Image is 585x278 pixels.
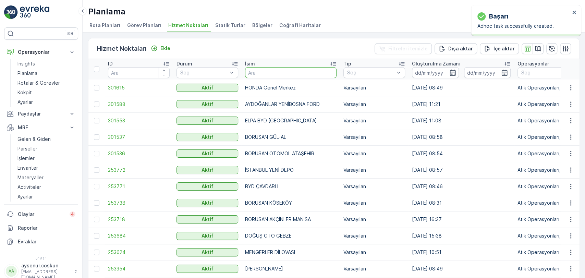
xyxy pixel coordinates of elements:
p: Hizmet Noktaları [97,44,147,53]
a: 301553 [108,117,170,124]
p: Varsayılan [343,216,405,223]
span: Statik Turlar [215,22,245,29]
p: Aktif [202,84,214,91]
p: Ayarlar [17,99,33,106]
td: [DATE] 11:21 [409,96,514,112]
p: Varsayılan [343,265,405,272]
span: 253738 [108,200,170,206]
p: Insights [17,60,35,67]
span: 253624 [108,249,170,256]
p: ⌘B [66,31,73,36]
div: AA [6,266,17,277]
a: Gelen & Giden [15,134,78,144]
a: Envanter [15,163,78,173]
button: Filtreleri temizle [375,43,432,54]
p: Envanter [17,165,38,171]
td: [DATE] 08:54 [409,145,514,162]
p: Adhoc task successfully created. [477,23,570,29]
p: Aktif [202,232,214,239]
td: [DATE] 16:37 [409,211,514,228]
button: Aktif [176,100,238,108]
span: Coğrafi Haritalar [279,22,321,29]
p: Evraklar [18,238,75,245]
button: Aktif [176,166,238,174]
p: başarı [489,12,509,21]
p: Varsayılan [343,232,405,239]
div: Toggle Row Selected [94,151,99,156]
span: 253772 [108,167,170,173]
p: BORUSAN AKÇİNLER MANİSA [245,216,337,223]
div: Toggle Row Selected [94,233,99,239]
div: Toggle Row Selected [94,200,99,206]
span: Hizmet Noktaları [168,22,208,29]
button: Aktif [176,199,238,207]
button: Aktif [176,149,238,158]
p: Varsayılan [343,101,405,108]
p: Parseller [17,145,37,152]
p: Varsayılan [343,200,405,206]
button: Dışa aktar [435,43,477,54]
button: İçe aktar [480,43,519,54]
div: Toggle Row Selected [94,250,99,255]
p: Planlama [17,70,37,77]
p: Varsayılan [343,117,405,124]
span: Görev Planları [127,22,161,29]
p: Ekle [160,45,170,52]
input: dd/mm/yyyy [412,67,459,78]
p: İçe aktar [493,45,515,52]
p: Aktif [202,167,214,173]
p: Varsayılan [343,183,405,190]
div: Toggle Row Selected [94,266,99,271]
a: 253718 [108,216,170,223]
button: close [572,10,577,16]
button: Paydaşlar [4,107,78,121]
p: aysenur.coskun [21,262,71,269]
p: Aktif [202,117,214,124]
a: Ayarlar [15,97,78,107]
input: Ara [108,67,170,78]
p: Aktif [202,265,214,272]
p: Varsayılan [343,84,405,91]
p: Filtreleri temizle [388,45,428,52]
td: [DATE] 08:46 [409,178,514,195]
div: Toggle Row Selected [94,217,99,222]
button: Aktif [176,265,238,273]
p: Operasyonlar [517,60,549,67]
button: Aktif [176,215,238,223]
p: Aktif [202,200,214,206]
a: 301588 [108,101,170,108]
div: Toggle Row Selected [94,167,99,173]
p: AYDOĞANLAR YENİBOSNA FORD [245,101,337,108]
a: 301537 [108,134,170,141]
div: Toggle Row Selected [94,85,99,90]
p: Planlama [88,6,125,17]
td: [DATE] 10:51 [409,244,514,261]
p: Varsayılan [343,134,405,141]
button: MRF [4,121,78,134]
img: logo_light-DOdMpM7g.png [20,5,49,19]
td: [DATE] 08:57 [409,162,514,178]
p: İşlemler [17,155,35,162]
button: Aktif [176,133,238,141]
a: Ayarlar [15,192,78,202]
p: 4 [71,211,74,217]
span: 253354 [108,265,170,272]
span: Bölgeler [252,22,272,29]
p: DOĞUŞ OTO GEBZE [245,232,337,239]
p: Aktif [202,134,214,141]
span: Rota Planları [89,22,120,29]
a: 301536 [108,150,170,157]
p: Gelen & Giden [17,136,51,143]
p: Aktif [202,101,214,108]
p: Activiteler [17,184,41,191]
p: İsim [245,60,255,67]
span: v 1.51.1 [4,257,78,261]
p: Varsayılan [343,249,405,256]
p: ELPA BYD [GEOGRAPHIC_DATA] [245,117,337,124]
td: [DATE] 08:58 [409,129,514,145]
a: 253684 [108,232,170,239]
